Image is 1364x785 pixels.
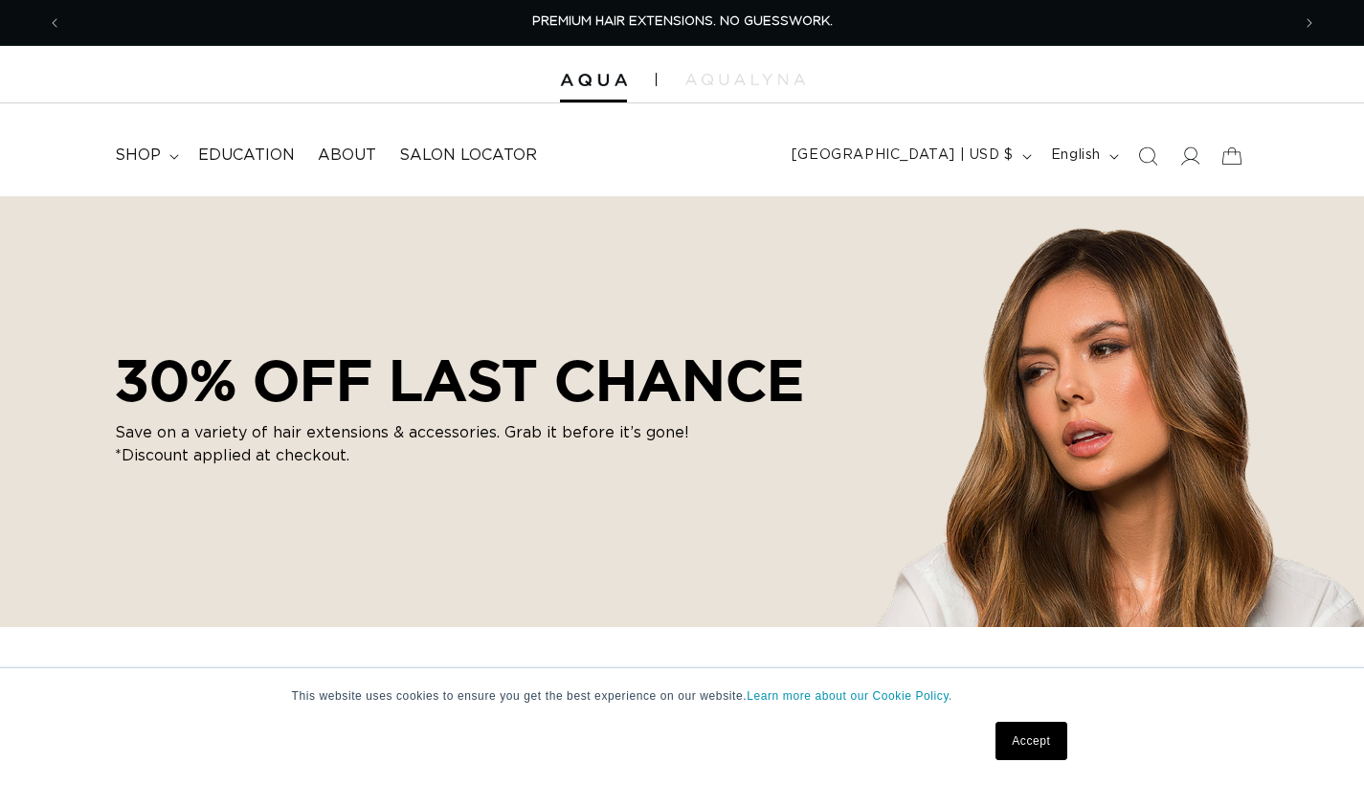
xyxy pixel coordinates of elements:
button: English [1040,138,1127,174]
summary: shop [103,134,187,177]
button: Next announcement [1288,5,1330,41]
button: Previous announcement [34,5,76,41]
a: Learn more about our Cookie Policy. [747,689,952,703]
summary: Search [1127,135,1169,177]
h2: 30% OFF LAST CHANCE [115,347,804,414]
span: [GEOGRAPHIC_DATA] | USD $ [792,146,1014,166]
span: Education [198,146,295,166]
span: Salon Locator [399,146,537,166]
p: This website uses cookies to ensure you get the best experience on our website. [292,687,1073,705]
img: Aqua Hair Extensions [560,74,627,87]
img: aqualyna.com [685,74,805,85]
button: [GEOGRAPHIC_DATA] | USD $ [780,138,1040,174]
a: Salon Locator [388,134,548,177]
span: English [1051,146,1101,166]
a: Education [187,134,306,177]
span: About [318,146,376,166]
a: About [306,134,388,177]
p: Save on a variety of hair extensions & accessories. Grab it before it’s gone! *Discount applied a... [115,421,689,467]
a: Accept [995,722,1066,760]
span: PREMIUM HAIR EXTENSIONS. NO GUESSWORK. [532,15,833,28]
span: shop [115,146,161,166]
